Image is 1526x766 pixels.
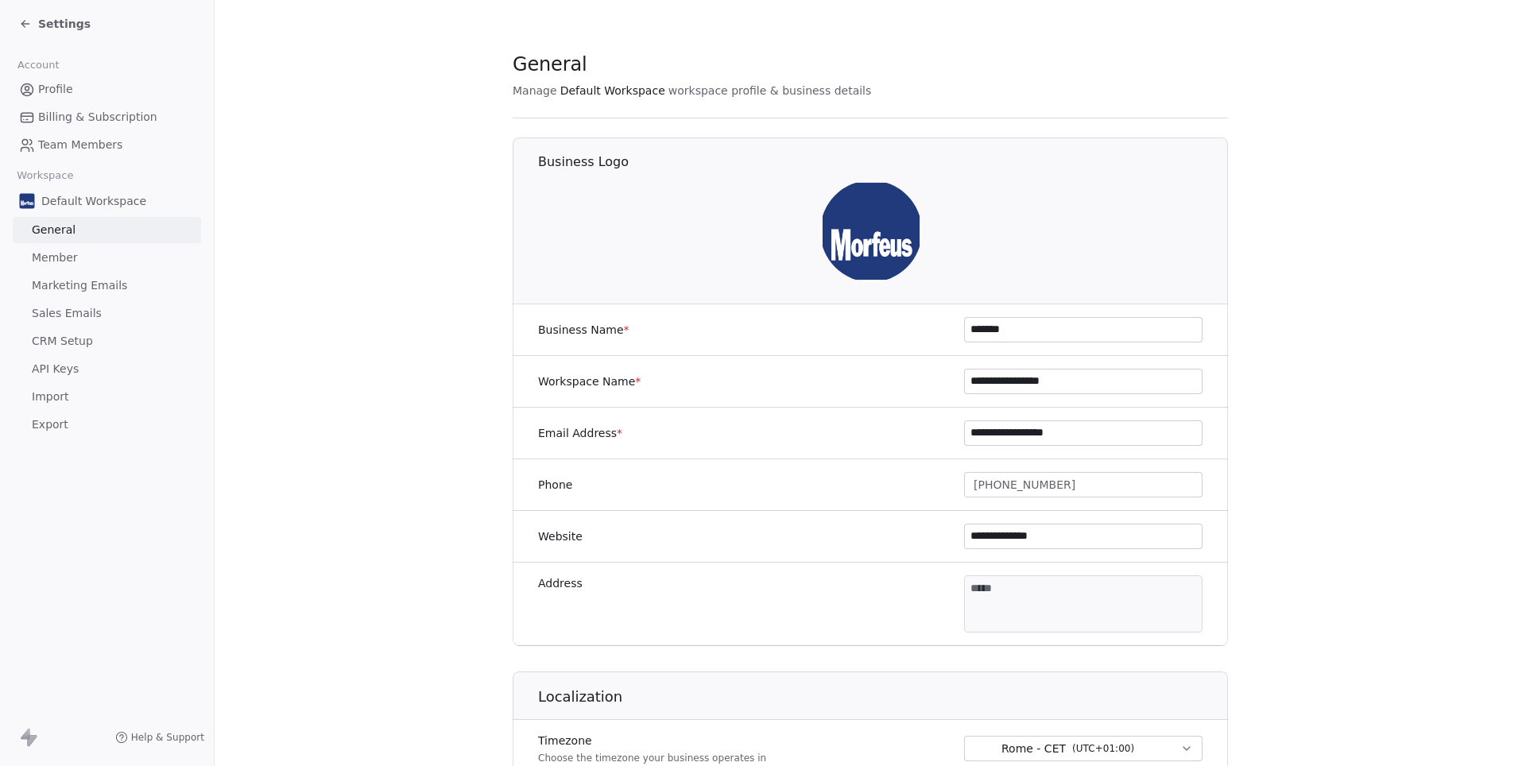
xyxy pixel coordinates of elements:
[13,104,201,130] a: Billing & Subscription
[964,736,1203,761] button: Rome - CET(UTC+01:00)
[538,425,622,441] label: Email Address
[32,416,68,433] span: Export
[13,273,201,299] a: Marketing Emails
[10,164,80,188] span: Workspace
[19,193,35,209] img: Marchio%20hight.jpg
[13,217,201,243] a: General
[974,477,1075,493] span: [PHONE_NUMBER]
[13,76,201,103] a: Profile
[668,83,872,99] span: workspace profile & business details
[1072,741,1134,756] span: ( UTC+01:00 )
[13,356,201,382] a: API Keys
[13,412,201,438] a: Export
[10,53,66,77] span: Account
[538,373,641,389] label: Workspace Name
[1001,741,1066,756] span: Rome - CET
[538,322,629,338] label: Business Name
[38,16,91,32] span: Settings
[538,733,766,749] label: Timezone
[115,731,204,744] a: Help & Support
[13,245,201,271] a: Member
[32,222,76,238] span: General
[41,193,146,209] span: Default Workspace
[19,16,91,32] a: Settings
[560,83,665,99] span: Default Workspace
[32,305,102,322] span: Sales Emails
[32,361,79,377] span: API Keys
[13,132,201,158] a: Team Members
[38,137,122,153] span: Team Members
[964,472,1203,497] button: [PHONE_NUMBER]
[131,731,204,744] span: Help & Support
[32,277,127,294] span: Marketing Emails
[513,52,587,76] span: General
[538,575,583,591] label: Address
[32,389,68,405] span: Import
[538,528,583,544] label: Website
[538,153,1229,171] h1: Business Logo
[13,328,201,354] a: CRM Setup
[513,83,557,99] span: Manage
[38,109,157,126] span: Billing & Subscription
[32,333,93,350] span: CRM Setup
[13,300,201,327] a: Sales Emails
[538,687,1229,706] h1: Localization
[538,477,572,493] label: Phone
[38,81,73,98] span: Profile
[820,180,922,282] img: Marchio%20hight.jpg
[13,384,201,410] a: Import
[32,250,78,266] span: Member
[538,752,766,764] p: Choose the timezone your business operates in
